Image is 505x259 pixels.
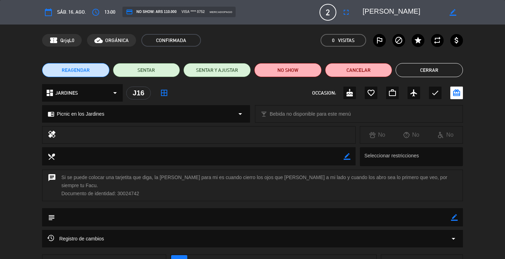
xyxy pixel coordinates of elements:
i: airplanemode_active [410,89,418,97]
div: No [360,130,394,139]
button: NO SHOW [254,63,322,77]
span: mercadopago [210,10,232,14]
i: work_outline [388,89,397,97]
i: border_color [451,214,458,221]
i: check [431,89,439,97]
i: credit_card [126,8,133,15]
span: 2 [319,4,336,21]
i: fullscreen [342,8,350,16]
em: Visitas [338,36,355,45]
span: QrjqL0 [60,36,74,45]
i: attach_money [452,36,461,45]
i: block [395,36,403,45]
i: local_dining [47,152,55,160]
button: Cancelar [325,63,392,77]
i: cloud_done [94,36,103,45]
i: card_giftcard [452,89,461,97]
span: OCCASION: [312,89,336,97]
button: SENTAR Y AJUSTAR [183,63,251,77]
button: Cerrar [396,63,463,77]
i: outlined_flag [375,36,384,45]
i: border_color [450,9,456,16]
span: JARDINES [55,89,78,97]
i: arrow_drop_down [236,110,244,118]
div: No [429,130,463,139]
i: star [414,36,422,45]
div: J16 [126,87,151,100]
i: chrome_reader_mode [48,111,54,117]
button: SENTAR [113,63,180,77]
i: arrow_drop_down [449,234,458,243]
i: healing [48,130,56,140]
i: border_color [344,153,350,160]
i: access_time [92,8,100,16]
button: fullscreen [340,6,352,19]
span: NO SHOW: ARS 110.000 [126,8,176,15]
span: confirmation_number [49,36,58,45]
button: calendar_today [42,6,55,19]
span: Bebida no disponible para este menú [270,110,351,118]
span: Registro de cambios [47,234,104,243]
i: subject [47,213,55,221]
span: Picnic en los Jardines [57,110,104,118]
i: chat [48,173,56,198]
span: sáb. 16, ago. [57,8,86,16]
i: arrow_drop_down [111,89,119,97]
i: local_bar [261,111,267,117]
button: access_time [89,6,102,19]
i: favorite_border [367,89,375,97]
i: cake [345,89,354,97]
span: 0 [332,36,335,45]
div: No [394,130,428,139]
button: REAGENDAR [42,63,109,77]
i: repeat [433,36,442,45]
span: REAGENDAR [62,67,90,74]
i: dashboard [46,89,54,97]
div: Si se puede colocar una tarjetita que diga, la [PERSON_NAME] para mi es cuando cierro los ojos qu... [42,170,463,202]
span: CONFIRMADA [141,34,201,47]
span: ORGÁNICA [105,36,129,45]
i: border_all [160,89,168,97]
span: 13:00 [105,8,115,16]
i: calendar_today [44,8,53,16]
